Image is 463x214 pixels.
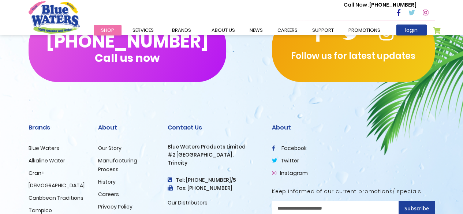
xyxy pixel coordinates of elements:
a: support [305,25,341,35]
h4: Tel: [PHONE_NUMBER]/5 [168,177,261,183]
h2: Contact Us [168,124,261,131]
a: Privacy Policy [98,203,132,210]
a: Blue Waters [29,144,59,152]
a: Alkaline Water [29,157,65,164]
h5: Keep informed of our current promotions/ specials [272,188,435,195]
a: History [98,178,116,185]
a: Caribbean Traditions [29,194,83,202]
a: Careers [98,191,119,198]
span: Brands [172,27,191,34]
a: facebook [272,144,307,152]
h3: Fax: [PHONE_NUMBER] [168,185,261,191]
span: Shop [101,27,114,34]
span: Services [132,27,154,34]
h3: Blue Waters Products Limited [168,144,261,150]
a: [DEMOGRAPHIC_DATA] [29,182,85,189]
span: Subscribe [404,205,429,212]
a: store logo [29,1,80,33]
a: Tampico [29,207,52,214]
span: Call us now [95,56,160,60]
a: Promotions [341,25,388,35]
h2: Brands [29,124,87,131]
a: twitter [272,157,299,164]
p: Follow us for latest updates [272,49,435,63]
p: [PHONE_NUMBER] [344,1,417,9]
h2: About [272,124,435,131]
button: [PHONE_NUMBER]Call us now [29,16,226,82]
a: about us [204,25,242,35]
a: careers [270,25,305,35]
a: login [396,25,427,35]
h3: Trincity [168,160,261,166]
a: Our Story [98,144,122,152]
a: Cran+ [29,169,45,177]
a: Our Distributors [168,199,208,206]
a: News [242,25,270,35]
h3: #2 [GEOGRAPHIC_DATA], [168,152,261,158]
a: Manufacturing Process [98,157,137,173]
span: Call Now : [344,1,369,8]
a: Instagram [272,169,308,177]
h2: About [98,124,157,131]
